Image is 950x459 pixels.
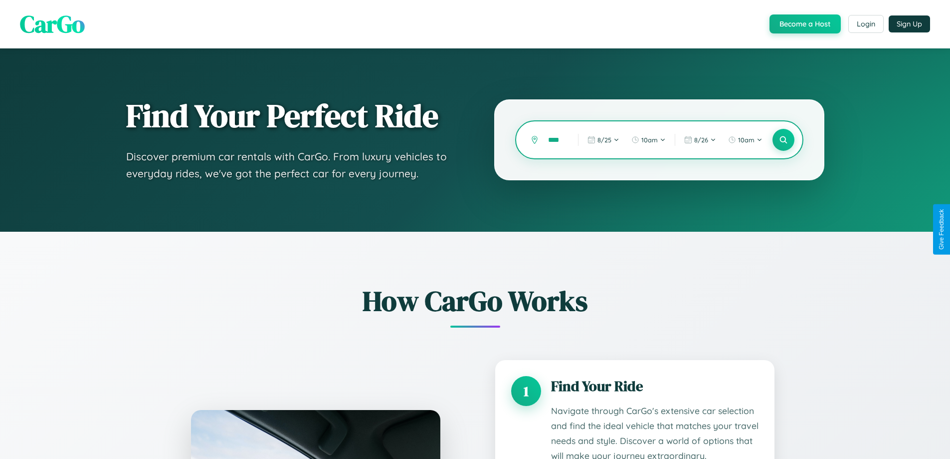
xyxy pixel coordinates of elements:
span: 8 / 26 [694,136,708,144]
button: 10am [626,132,671,148]
button: Become a Host [769,14,841,33]
h1: Find Your Perfect Ride [126,98,454,133]
div: Give Feedback [938,209,945,250]
button: 8/26 [679,132,721,148]
span: 10am [641,136,658,144]
button: Login [848,15,884,33]
span: 8 / 25 [597,136,611,144]
span: 10am [738,136,755,144]
h3: Find Your Ride [551,376,759,396]
span: CarGo [20,7,85,40]
h2: How CarGo Works [176,282,774,320]
button: Sign Up [889,15,930,32]
div: 1 [511,376,541,406]
button: 10am [723,132,767,148]
p: Discover premium car rentals with CarGo. From luxury vehicles to everyday rides, we've got the pe... [126,148,454,182]
button: 8/25 [582,132,624,148]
